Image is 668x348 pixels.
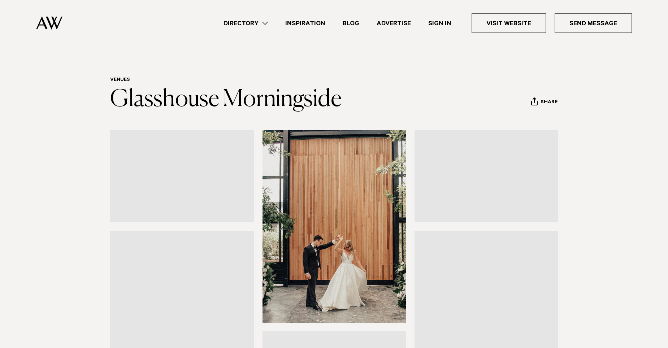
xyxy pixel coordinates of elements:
[555,13,632,33] a: Send Message
[277,18,334,28] a: Inspiration
[541,99,558,106] span: Share
[334,18,368,28] a: Blog
[415,130,558,222] a: Entrance of Glasshouse Morningside
[215,18,277,28] a: Directory
[472,13,546,33] a: Visit Website
[420,18,460,28] a: Sign In
[110,77,130,83] a: Venues
[368,18,420,28] a: Advertise
[110,88,342,111] a: Glasshouse Morningside
[36,16,62,30] img: Auckland Weddings Logo
[263,130,406,322] img: Just married at Glasshouse
[531,97,558,108] button: Share
[110,130,254,222] a: glasshouse reception Auckland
